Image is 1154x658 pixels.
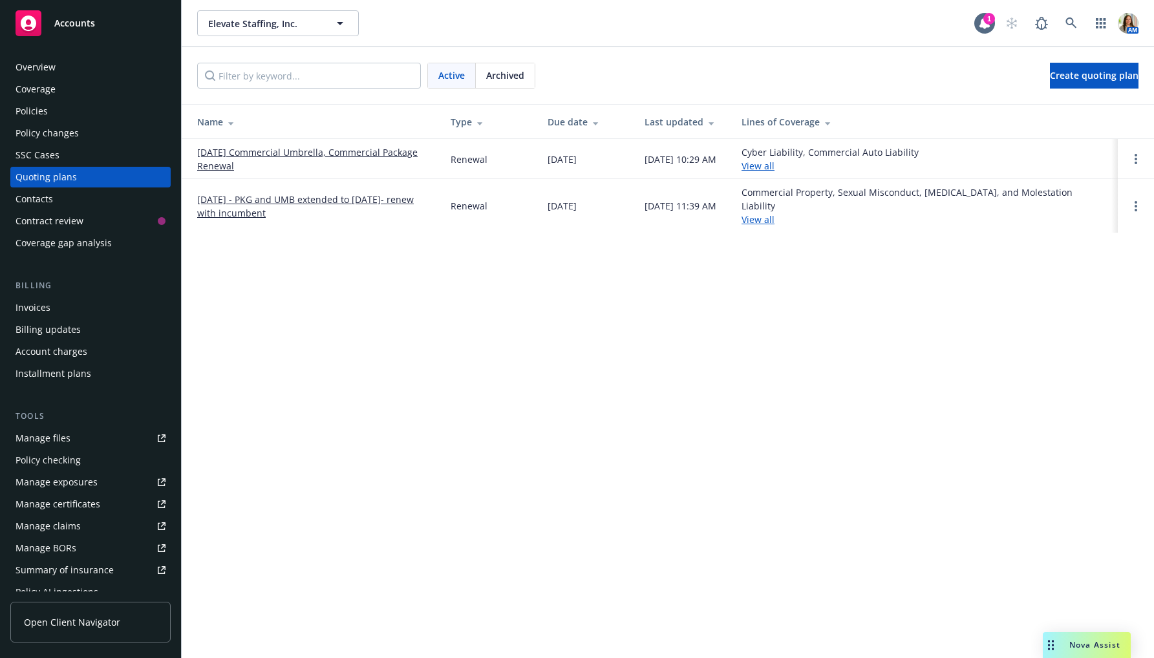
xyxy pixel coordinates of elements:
div: Tools [10,410,171,423]
a: View all [742,160,775,172]
span: Open Client Navigator [24,615,120,629]
button: Elevate Staffing, Inc. [197,10,359,36]
div: Billing [10,279,171,292]
a: Contract review [10,211,171,231]
input: Filter by keyword... [197,63,421,89]
a: View all [742,213,775,226]
div: Manage exposures [16,472,98,493]
div: Policy AI ingestions [16,582,98,602]
span: Nova Assist [1069,639,1120,650]
a: Coverage gap analysis [10,233,171,253]
a: Policies [10,101,171,122]
div: [DATE] 10:29 AM [645,153,716,166]
div: [DATE] [548,199,577,213]
div: Lines of Coverage [742,115,1107,129]
a: Policy checking [10,450,171,471]
a: Switch app [1088,10,1114,36]
div: Drag to move [1043,632,1059,658]
a: Summary of insurance [10,560,171,580]
a: Manage claims [10,516,171,536]
div: Billing updates [16,319,81,340]
div: Installment plans [16,363,91,384]
div: Policy checking [16,450,81,471]
div: Summary of insurance [16,560,114,580]
a: Manage exposures [10,472,171,493]
a: Manage files [10,428,171,449]
span: Elevate Staffing, Inc. [208,17,320,30]
div: Coverage [16,79,56,100]
span: Create quoting plan [1050,69,1138,81]
div: Name [197,115,430,129]
a: Report a Bug [1029,10,1054,36]
a: SSC Cases [10,145,171,165]
div: Type [451,115,527,129]
a: Open options [1128,198,1144,214]
a: Billing updates [10,319,171,340]
div: Renewal [451,199,487,213]
a: Create quoting plan [1050,63,1138,89]
div: Quoting plans [16,167,77,187]
a: Manage certificates [10,494,171,515]
div: Manage claims [16,516,81,536]
div: Manage certificates [16,494,100,515]
div: Manage BORs [16,538,76,558]
div: Last updated [645,115,721,129]
div: Policy changes [16,123,79,143]
span: Accounts [54,18,95,28]
a: [DATE] - PKG and UMB extended to [DATE]- renew with incumbent [197,193,430,220]
button: Nova Assist [1043,632,1131,658]
div: Cyber Liability, Commercial Auto Liability [742,145,919,173]
a: Open options [1128,151,1144,167]
a: Accounts [10,5,171,41]
a: Policy AI ingestions [10,582,171,602]
div: Account charges [16,341,87,362]
div: SSC Cases [16,145,59,165]
a: Overview [10,57,171,78]
a: Contacts [10,189,171,209]
div: [DATE] [548,153,577,166]
a: [DATE] Commercial Umbrella, Commercial Package Renewal [197,145,430,173]
a: Policy changes [10,123,171,143]
div: [DATE] 11:39 AM [645,199,716,213]
div: Invoices [16,297,50,318]
a: Account charges [10,341,171,362]
a: Start snowing [999,10,1025,36]
div: Coverage gap analysis [16,233,112,253]
a: Coverage [10,79,171,100]
div: Commercial Property, Sexual Misconduct, [MEDICAL_DATA], and Molestation Liability [742,186,1107,226]
a: Manage BORs [10,538,171,558]
div: Policies [16,101,48,122]
div: 1 [983,13,995,25]
div: Renewal [451,153,487,166]
a: Quoting plans [10,167,171,187]
span: Active [438,69,465,82]
div: Contacts [16,189,53,209]
a: Installment plans [10,363,171,384]
div: Manage files [16,428,70,449]
a: Invoices [10,297,171,318]
div: Contract review [16,211,83,231]
div: Due date [548,115,624,129]
span: Archived [486,69,524,82]
div: Overview [16,57,56,78]
img: photo [1118,13,1138,34]
a: Search [1058,10,1084,36]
